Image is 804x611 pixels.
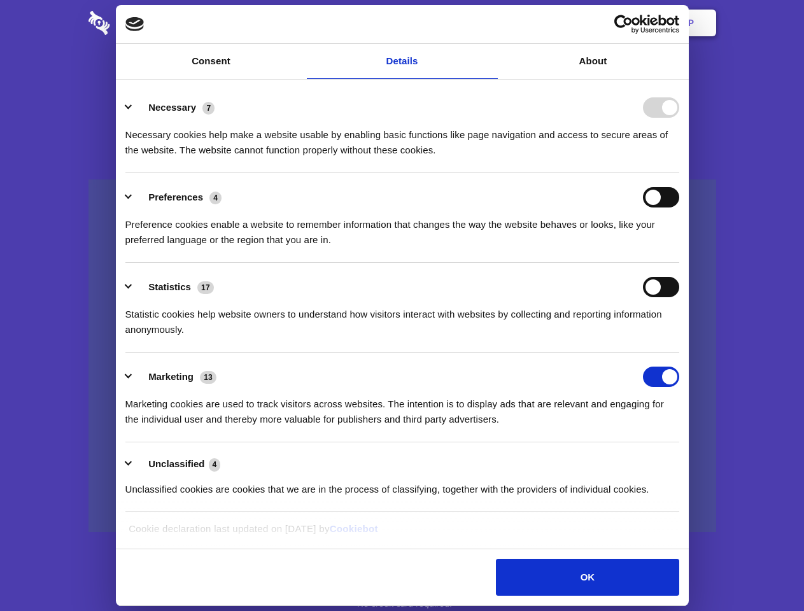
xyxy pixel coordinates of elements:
span: 17 [197,281,214,294]
div: Preference cookies enable a website to remember information that changes the way the website beha... [125,207,679,248]
a: Details [307,44,498,79]
a: Pricing [374,3,429,43]
label: Preferences [148,192,203,202]
div: Cookie declaration last updated on [DATE] by [119,521,685,546]
button: Necessary (7) [125,97,223,118]
a: About [498,44,689,79]
span: 7 [202,102,215,115]
h1: Eliminate Slack Data Loss. [88,57,716,103]
label: Marketing [148,371,194,382]
img: logo-wordmark-white-trans-d4663122ce5f474addd5e946df7df03e33cb6a1c49d2221995e7729f52c070b2.svg [88,11,197,35]
div: Marketing cookies are used to track visitors across websites. The intention is to display ads tha... [125,387,679,427]
label: Necessary [148,102,196,113]
button: Preferences (4) [125,187,230,207]
a: Login [577,3,633,43]
img: logo [125,17,145,31]
div: Unclassified cookies are cookies that we are in the process of classifying, together with the pro... [125,472,679,497]
a: Contact [516,3,575,43]
a: Consent [116,44,307,79]
iframe: Drift Widget Chat Controller [740,547,789,596]
div: Necessary cookies help make a website usable by enabling basic functions like page navigation and... [125,118,679,158]
div: Statistic cookies help website owners to understand how visitors interact with websites by collec... [125,297,679,337]
a: Cookiebot [330,523,378,534]
h4: Auto-redaction of sensitive data, encrypted data sharing and self-destructing private chats. Shar... [88,116,716,158]
label: Statistics [148,281,191,292]
button: Statistics (17) [125,277,222,297]
a: Wistia video thumbnail [88,179,716,533]
a: Usercentrics Cookiebot - opens in a new window [568,15,679,34]
span: 4 [209,192,222,204]
button: OK [496,559,679,596]
button: Marketing (13) [125,367,225,387]
span: 13 [200,371,216,384]
button: Unclassified (4) [125,456,229,472]
span: 4 [209,458,221,471]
